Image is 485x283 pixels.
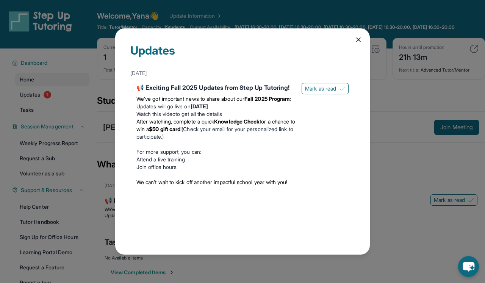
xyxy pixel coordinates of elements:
span: We can’t wait to kick off another impactful school year with you! [136,179,288,185]
strong: Fall 2025 Program: [244,95,291,102]
span: ! [180,126,181,132]
p: For more support, you can: [136,148,296,156]
li: Updates will go live on [136,103,296,110]
span: Mark as read [305,85,336,92]
strong: [DATE] [191,103,208,109]
span: After watching, complete a quick [136,118,214,125]
div: 📢 Exciting Fall 2025 Updates from Step Up Tutoring! [136,83,296,92]
div: Updates [130,44,355,66]
strong: $50 gift card [149,126,180,132]
button: chat-button [458,256,479,277]
img: Mark as read [339,86,345,92]
div: [DATE] [130,66,355,80]
a: Watch this video [136,111,175,117]
button: Mark as read [302,83,349,94]
strong: Knowledge Check [214,118,260,125]
a: Attend a live training [136,156,185,163]
span: We’ve got important news to share about our [136,95,244,102]
li: (Check your email for your personalized link to participate.) [136,118,296,141]
a: Join office hours [136,164,177,170]
li: to get all the details [136,110,296,118]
